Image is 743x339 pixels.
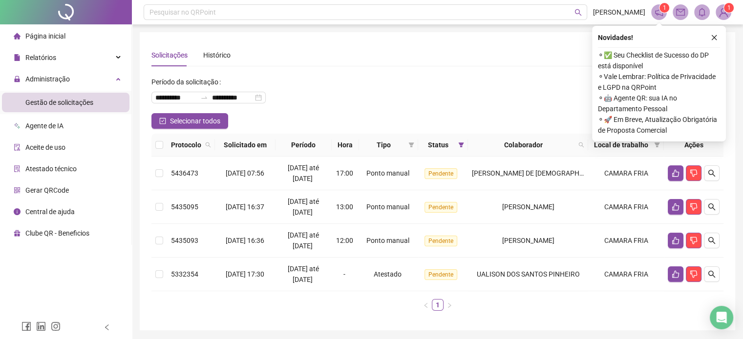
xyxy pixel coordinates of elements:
[151,50,188,60] div: Solicitações
[25,54,56,61] span: Relatórios
[708,169,716,177] span: search
[592,140,650,150] span: Local de trabalho
[366,169,409,177] span: Ponto manual
[363,140,404,150] span: Tipo
[14,76,21,82] span: lock
[25,143,65,151] span: Aceite de uso
[472,140,574,150] span: Colaborador
[25,75,70,83] span: Administração
[14,144,21,151] span: audit
[422,140,455,150] span: Status
[690,169,698,177] span: dislike
[724,3,734,13] sup: Atualize o seu contato no menu Meus Dados
[425,168,457,179] span: Pendente
[598,93,720,114] span: ⚬ 🤖 Agente QR: sua IA no Departamento Pessoal
[226,203,264,211] span: [DATE] 16:37
[654,142,660,148] span: filter
[200,94,208,101] span: swap-right
[343,270,345,278] span: -
[366,237,409,244] span: Ponto manual
[171,140,201,150] span: Protocolo
[170,116,220,126] span: Selecionar todos
[336,203,353,211] span: 13:00
[672,203,679,211] span: like
[332,134,359,157] th: Hora
[14,33,21,40] span: home
[21,321,31,331] span: facebook
[574,9,582,16] span: search
[444,299,455,311] li: Próxima página
[288,164,319,182] span: [DATE] até [DATE]
[690,203,698,211] span: dislike
[690,237,698,244] span: dislike
[655,8,663,17] span: notification
[420,299,432,311] li: Página anterior
[374,270,402,278] span: Atestado
[288,265,319,283] span: [DATE] até [DATE]
[25,32,65,40] span: Página inicial
[598,114,720,136] span: ⚬ 🚀 Em Breve, Atualização Obrigatória de Proposta Comercial
[711,34,718,41] span: close
[598,32,633,43] span: Novidades !
[25,229,89,237] span: Clube QR - Beneficios
[425,236,457,246] span: Pendente
[676,8,685,17] span: mail
[14,230,21,237] span: gift
[672,237,679,244] span: like
[420,299,432,311] button: left
[588,258,664,291] td: CAMARA FRIA
[659,3,669,13] sup: 1
[151,113,228,129] button: Selecionar todos
[456,138,466,152] span: filter
[502,237,554,244] span: [PERSON_NAME]
[226,169,264,177] span: [DATE] 07:56
[444,299,455,311] button: right
[477,270,580,278] span: UALISON DOS SANTOS PINHEIRO
[171,237,198,244] span: 5435093
[668,140,720,150] div: Ações
[502,203,554,211] span: [PERSON_NAME]
[205,142,211,148] span: search
[151,74,225,90] label: Período da solicitação
[226,270,264,278] span: [DATE] 17:30
[14,187,21,194] span: qrcode
[226,237,264,244] span: [DATE] 16:36
[406,138,416,152] span: filter
[716,5,731,20] img: 94866
[472,169,607,177] span: [PERSON_NAME] DE [DEMOGRAPHIC_DATA]
[408,142,414,148] span: filter
[446,302,452,308] span: right
[25,165,77,173] span: Atestado técnico
[598,50,720,71] span: ⚬ ✅ Seu Checklist de Sucesso do DP está disponível
[276,134,332,157] th: Período
[336,169,353,177] span: 17:00
[458,142,464,148] span: filter
[432,299,444,311] li: 1
[288,198,319,216] span: [DATE] até [DATE]
[425,269,457,280] span: Pendente
[588,157,664,190] td: CAMARA FRIA
[104,324,110,331] span: left
[708,203,716,211] span: search
[598,71,720,93] span: ⚬ Vale Lembrar: Política de Privacidade e LGPD na QRPoint
[708,237,716,244] span: search
[25,99,93,106] span: Gestão de solicitações
[672,169,679,177] span: like
[171,270,198,278] span: 5332354
[593,7,645,18] span: [PERSON_NAME]
[672,270,679,278] span: like
[588,224,664,258] td: CAMARA FRIA
[203,138,213,152] span: search
[288,231,319,250] span: [DATE] até [DATE]
[14,165,21,172] span: solution
[159,118,166,124] span: check-square
[36,321,46,331] span: linkedin
[215,134,276,157] th: Solicitado em
[425,202,457,213] span: Pendente
[588,190,664,224] td: CAMARA FRIA
[727,4,731,11] span: 1
[200,94,208,101] span: to
[432,299,443,310] a: 1
[14,54,21,61] span: file
[336,237,353,244] span: 12:00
